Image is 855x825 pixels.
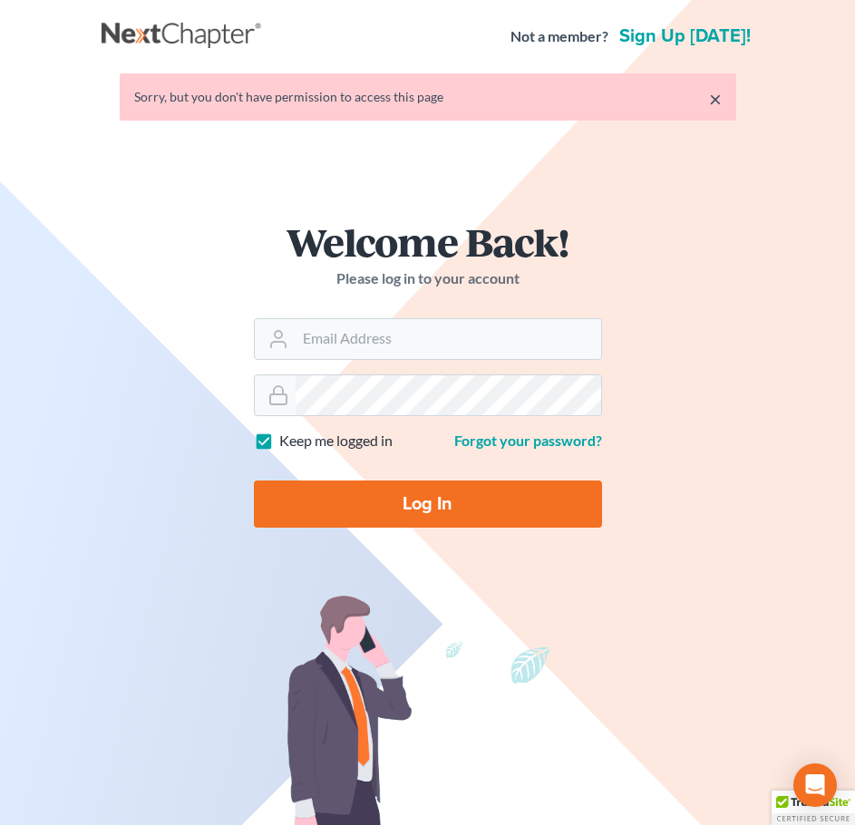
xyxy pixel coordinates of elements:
[134,88,722,106] div: Sorry, but you don't have permission to access this page
[296,319,601,359] input: Email Address
[454,432,602,449] a: Forgot your password?
[793,763,837,807] div: Open Intercom Messenger
[510,26,608,47] strong: Not a member?
[772,791,855,825] div: TrustedSite Certified
[254,222,602,261] h1: Welcome Back!
[254,268,602,289] p: Please log in to your account
[279,431,393,451] label: Keep me logged in
[616,27,754,45] a: Sign up [DATE]!
[709,88,722,110] a: ×
[254,480,602,528] input: Log In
